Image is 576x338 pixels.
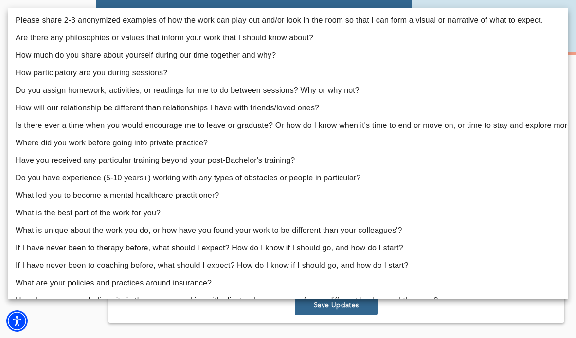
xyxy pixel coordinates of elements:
[8,117,568,134] li: Is there ever a time when you would encourage me to leave or graduate? Or how do I know when it's...
[8,29,568,47] li: Are there any philosophies or values that inform your work that I should know about?
[8,292,568,309] li: How do you approach diversity in the room or working with clients who may come from a different b...
[8,257,568,274] li: If I have never been to coaching before, what should I expect? How do I know if I should go, and ...
[8,169,568,187] li: Do you have experience (5-10 years+) working with any types of obstacles or people in particular?
[8,47,568,64] li: How much do you share about yourself during our time together and why?
[8,64,568,82] li: How participatory are you during sessions?
[8,204,568,222] li: What is the best part of the work for you?
[8,239,568,257] li: If I have never been to therapy before, what should I expect? How do I know if I should go, and h...
[8,134,568,152] li: Where did you work before going into private practice?
[8,99,568,117] li: How will our relationship be different than relationships I have with friends/loved ones?
[8,82,568,99] li: Do you assign homework, activities, or readings for me to do between sessions? Why or why not?
[8,222,568,239] li: What is unique about the work you do, or how have you found your work to be different than your c...
[8,274,568,292] li: What are your policies and practices around insurance?
[8,152,568,169] li: Have you received any particular training beyond your post-Bachelor's training?
[6,310,28,332] div: Accessibility Menu
[8,12,568,29] li: Please share 2-3 anonymized examples of how the work can play out and/or look in the room so that...
[8,187,568,204] li: What led you to become a mental healthcare practitioner?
